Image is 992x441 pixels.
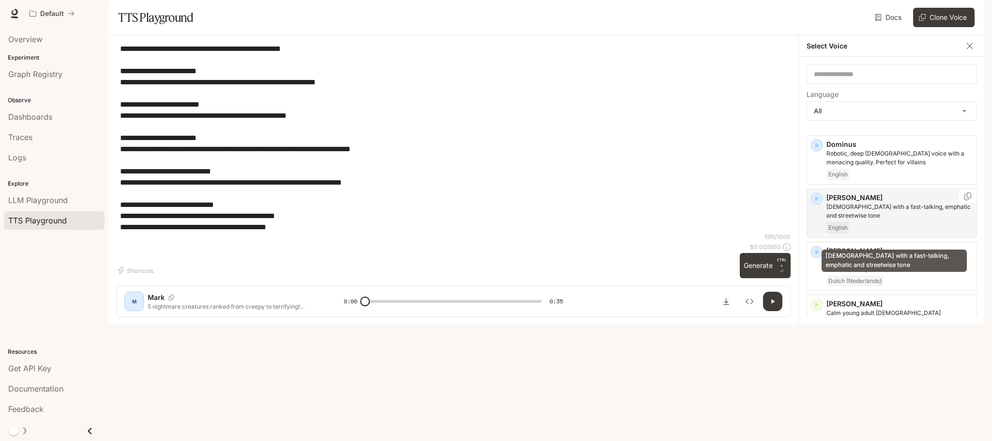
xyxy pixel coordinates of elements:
span: English [826,222,850,234]
span: Dutch (Nederlands) [826,275,884,287]
button: Clone Voice [913,8,975,27]
p: Calm young adult French male [826,309,973,326]
p: 5 nightmare creatures ranked from creepy to terrifying! Number 5 – Bloodfang Bat. Hangs upside do... [148,302,320,311]
p: [PERSON_NAME] [826,299,973,309]
a: Docs [873,8,905,27]
p: $ 0.005950 [750,243,781,251]
p: CTRL + [777,257,787,268]
button: Shortcuts [116,263,157,278]
div: All [807,102,977,120]
div: [DEMOGRAPHIC_DATA] with a fast-talking, emphatic and streetwise tone [822,250,967,272]
div: M [126,294,142,309]
button: Inspect [740,292,759,311]
p: Language [807,91,839,98]
p: Robotic, deep male voice with a menacing quality. Perfect for villains [826,149,973,167]
p: Mark [148,293,165,302]
button: Copy Voice ID [963,192,973,200]
button: Download audio [717,292,736,311]
p: Male with a fast-talking, emphatic and streetwise tone [826,203,973,220]
button: All workspaces [25,4,79,23]
span: English [826,169,850,180]
p: Default [40,10,64,18]
p: ⏎ [777,257,787,274]
span: 0:00 [344,297,357,306]
p: [PERSON_NAME] [826,193,973,203]
p: Dominus [826,140,973,149]
button: GenerateCTRL +⏎ [740,253,791,278]
span: 0:35 [549,297,563,306]
h1: TTS Playground [118,8,193,27]
button: Copy Voice ID [165,295,178,300]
